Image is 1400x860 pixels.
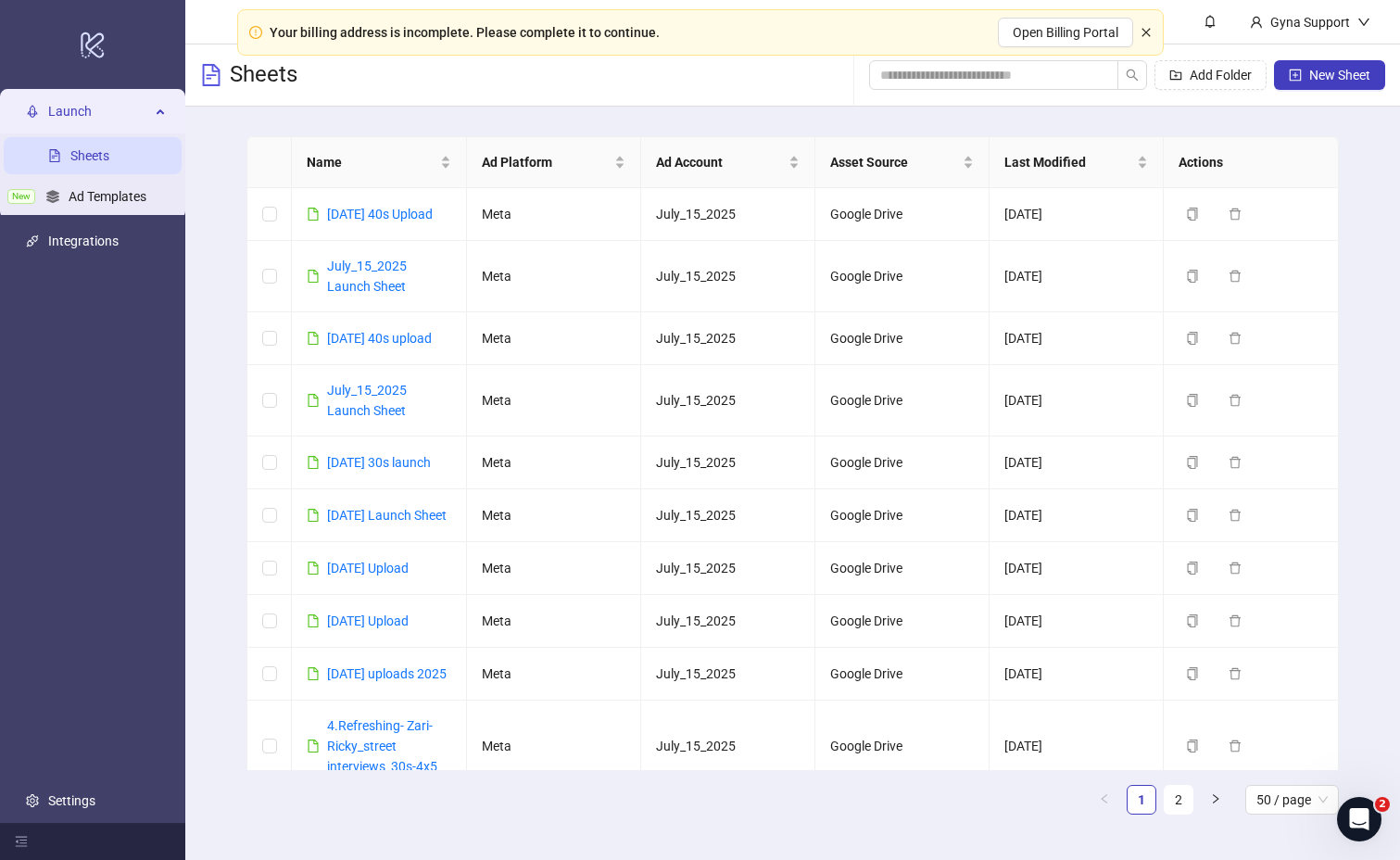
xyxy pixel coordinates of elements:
span: Asset Source [830,152,959,172]
span: down [1357,16,1370,29]
span: close [1141,27,1152,38]
td: July_15_2025 [641,595,815,648]
a: July_15_2025 Launch Sheet [327,383,407,418]
button: close [1141,27,1152,39]
span: delete [1229,509,1242,522]
th: Last Modified [990,137,1164,188]
th: Name [292,137,466,188]
td: July_15_2025 [641,188,815,241]
span: file [307,509,320,522]
span: copy [1186,667,1199,680]
span: search [1126,69,1139,82]
span: copy [1186,614,1199,627]
span: file [307,270,320,283]
span: Name [307,152,435,172]
span: delete [1229,208,1242,221]
a: Ad Templates [69,189,146,204]
a: [DATE] uploads 2025 [327,666,447,681]
span: plus-square [1289,69,1302,82]
a: [DATE] 40s upload [327,331,432,346]
td: [DATE] [990,188,1164,241]
td: Google Drive [815,542,990,595]
span: copy [1186,562,1199,575]
td: Meta [467,365,641,436]
td: Google Drive [815,595,990,648]
th: Asset Source [815,137,990,188]
td: Meta [467,188,641,241]
td: [DATE] [990,595,1164,648]
span: user [1250,16,1263,29]
li: 2 [1164,785,1193,815]
span: delete [1229,270,1242,283]
button: Open Billing Portal [998,18,1133,47]
span: 2 [1375,797,1390,812]
button: right [1201,785,1230,815]
button: Add Folder [1154,60,1267,90]
td: Meta [467,241,641,312]
td: Google Drive [815,312,990,365]
span: file [307,614,320,627]
span: Open Billing Portal [1013,25,1118,40]
span: file [307,394,320,407]
td: Meta [467,436,641,489]
span: delete [1229,667,1242,680]
span: exclamation-circle [249,26,262,39]
span: folder-add [1169,69,1182,82]
span: copy [1186,509,1199,522]
h3: Sheets [230,60,297,90]
span: delete [1229,562,1242,575]
td: Google Drive [815,489,990,542]
span: copy [1186,394,1199,407]
span: menu-fold [15,835,28,848]
span: delete [1229,394,1242,407]
td: July_15_2025 [641,648,815,701]
a: 1 [1128,786,1155,814]
td: July_15_2025 [641,365,815,436]
td: [DATE] [990,701,1164,792]
span: right [1210,793,1221,804]
span: delete [1229,332,1242,345]
td: July_15_2025 [641,701,815,792]
span: bell [1204,15,1217,28]
li: Next Page [1201,785,1230,815]
td: Meta [467,489,641,542]
td: Google Drive [815,188,990,241]
a: Sheets [70,148,109,163]
iframe: Intercom live chat [1337,797,1381,841]
td: [DATE] [990,648,1164,701]
span: Add Folder [1190,68,1252,82]
th: Actions [1164,137,1338,188]
a: [DATE] Upload [327,613,409,628]
a: [DATE] 30s launch [327,455,431,470]
span: copy [1186,208,1199,221]
span: file [307,562,320,575]
button: New Sheet [1274,60,1385,90]
span: copy [1186,740,1199,752]
span: rocket [26,105,39,118]
span: file [307,740,320,752]
span: Ad Account [656,152,785,172]
span: Ad Platform [482,152,611,172]
td: July_15_2025 [641,542,815,595]
span: file [307,456,320,469]
td: Meta [467,701,641,792]
td: [DATE] [990,312,1164,365]
td: Meta [467,648,641,701]
span: file [307,667,320,680]
td: Meta [467,595,641,648]
span: copy [1186,456,1199,469]
td: [DATE] [990,241,1164,312]
span: 50 / page [1256,786,1328,814]
span: file-text [200,64,222,86]
a: July_15_2025 Launch Sheet [327,259,407,294]
a: Settings [48,793,95,808]
span: copy [1186,270,1199,283]
a: 2 [1165,786,1192,814]
span: delete [1229,740,1242,752]
div: Page Size [1245,785,1339,815]
li: 1 [1127,785,1156,815]
div: Your billing address is incomplete. Please complete it to continue. [270,22,660,43]
span: copy [1186,332,1199,345]
a: [DATE] Upload [327,561,409,575]
span: Launch [48,93,150,130]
